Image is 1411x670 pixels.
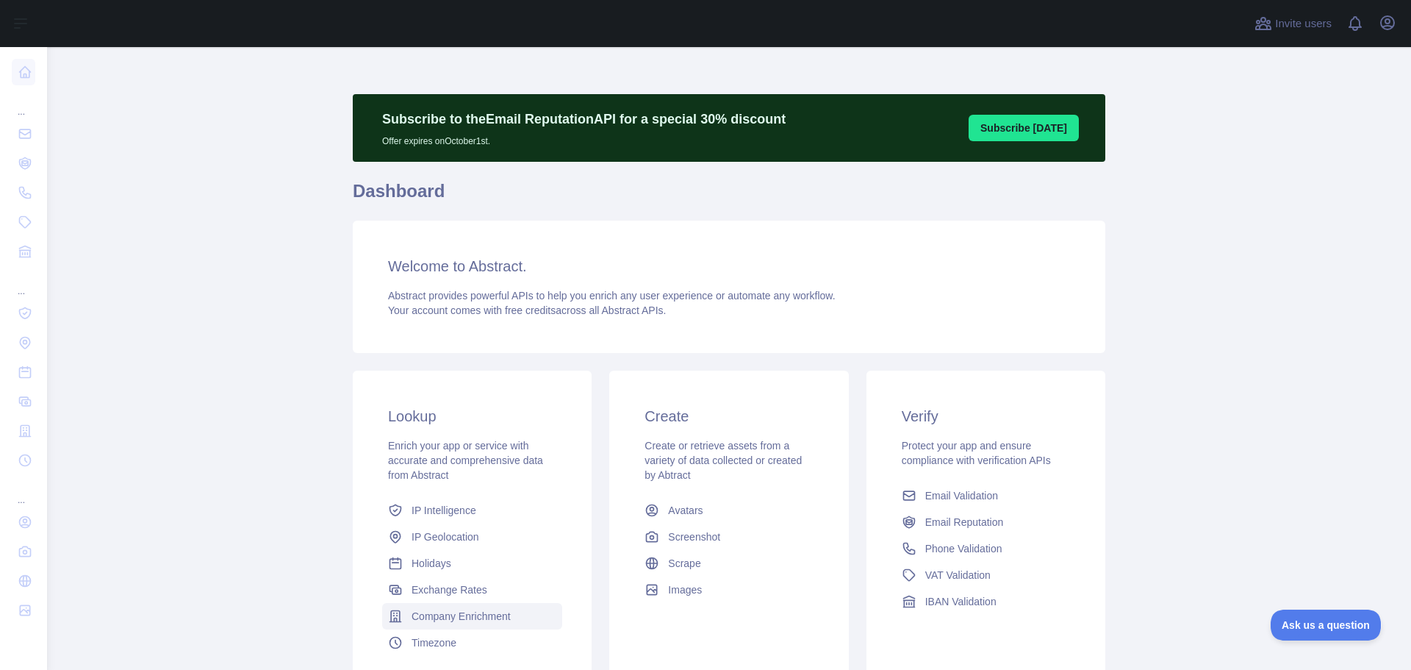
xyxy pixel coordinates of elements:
a: Phone Validation [896,535,1076,562]
div: ... [12,268,35,297]
a: Company Enrichment [382,603,562,630]
a: Holidays [382,550,562,577]
span: Protect your app and ensure compliance with verification APIs [902,440,1051,466]
p: Offer expires on October 1st. [382,129,786,147]
a: Exchange Rates [382,577,562,603]
div: ... [12,88,35,118]
a: IBAN Validation [896,588,1076,615]
span: Scrape [668,556,700,571]
span: Exchange Rates [412,582,487,597]
span: Screenshot [668,530,720,544]
span: Abstract provides powerful APIs to help you enrich any user experience or automate any workflow. [388,290,836,302]
a: Scrape [639,550,819,577]
h3: Verify [902,406,1070,427]
a: Images [639,577,819,603]
span: Avatars [668,503,703,518]
span: free credits [505,304,556,316]
button: Invite users [1252,12,1335,35]
p: Subscribe to the Email Reputation API for a special 30 % discount [382,109,786,129]
h3: Create [645,406,813,427]
a: Screenshot [639,524,819,550]
span: IP Intelligence [412,503,476,518]
h1: Dashboard [353,179,1105,215]
span: Images [668,582,702,597]
a: Timezone [382,630,562,656]
span: Your account comes with across all Abstract APIs. [388,304,666,316]
span: Email Reputation [925,515,1004,530]
span: Create or retrieve assets from a variety of data collected or created by Abtract [645,440,802,481]
a: VAT Validation [896,562,1076,588]
a: Email Reputation [896,509,1076,535]
span: VAT Validation [925,568,991,582]
a: Email Validation [896,482,1076,509]
span: Timezone [412,635,456,650]
span: Invite users [1275,15,1332,32]
span: Email Validation [925,488,998,503]
span: Enrich your app or service with accurate and comprehensive data from Abstract [388,440,543,481]
a: IP Geolocation [382,524,562,550]
span: IBAN Validation [925,594,997,609]
span: Phone Validation [925,541,1002,556]
div: ... [12,477,35,506]
a: IP Intelligence [382,497,562,524]
span: Holidays [412,556,451,571]
button: Subscribe [DATE] [969,115,1079,141]
iframe: Toggle Customer Support [1271,610,1382,641]
span: Company Enrichment [412,609,511,624]
h3: Lookup [388,406,556,427]
h3: Welcome to Abstract. [388,256,1070,277]
a: Avatars [639,497,819,524]
span: IP Geolocation [412,530,479,544]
